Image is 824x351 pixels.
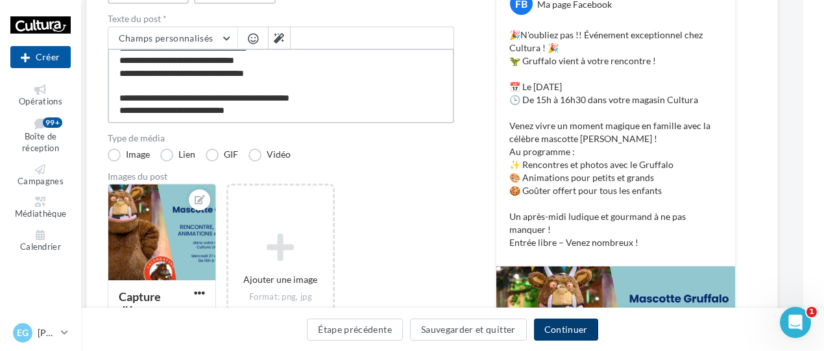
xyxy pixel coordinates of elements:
a: Médiathèque [10,194,71,222]
div: Capture d'écran [DATE] 144508 [119,289,161,345]
button: Sauvegarder et quitter [410,319,527,341]
a: EG [PERSON_NAME] [10,321,71,345]
iframe: Intercom live chat [780,307,811,338]
label: Texte du post * [108,14,454,23]
span: Opérations [19,96,62,106]
button: Continuer [534,319,598,341]
div: Nouvelle campagne [10,46,71,68]
p: 🎉N'oubliez pas !! Événement exceptionnel chez Cultura ! 🎉 🦖 Gruffalo vient à votre rencontre ! 📅 ... [509,29,722,249]
span: Campagnes [18,176,64,186]
label: Lien [160,149,195,162]
span: Médiathèque [15,209,67,219]
a: Boîte de réception99+ [10,115,71,156]
div: 99+ [43,117,62,128]
a: Opérations [10,82,71,110]
span: Calendrier [20,241,61,252]
span: 1 [806,307,817,317]
a: Campagnes [10,162,71,189]
button: Champs personnalisés [108,27,237,49]
span: EG [17,326,29,339]
button: Créer [10,46,71,68]
label: Type de média [108,134,454,143]
label: Vidéo [248,149,291,162]
p: [PERSON_NAME] [38,326,56,339]
span: Champs personnalisés [119,32,213,43]
a: Calendrier [10,227,71,255]
div: Images du post [108,172,454,181]
label: GIF [206,149,238,162]
label: Image [108,149,150,162]
span: Boîte de réception [22,131,59,154]
button: Étape précédente [307,319,403,341]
